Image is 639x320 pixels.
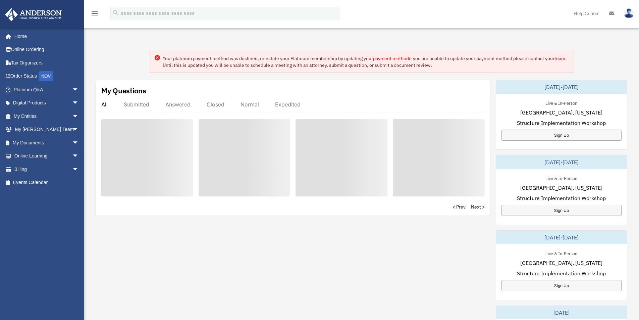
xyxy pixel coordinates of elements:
div: Live & In-Person [540,249,583,257]
a: Billingarrow_drop_down [5,163,89,176]
img: User Pic [624,8,634,18]
a: My [PERSON_NAME] Teamarrow_drop_down [5,123,89,136]
div: Live & In-Person [540,99,583,106]
a: < Prev [452,203,466,210]
div: [DATE]-[DATE] [496,80,627,94]
span: arrow_drop_down [72,123,86,137]
span: [GEOGRAPHIC_DATA], [US_STATE] [520,259,602,267]
div: Your platinum payment method was declined, reinstate your Platinum membership by updating your if... [163,55,569,68]
a: My Documentsarrow_drop_down [5,136,89,149]
a: Platinum Q&Aarrow_drop_down [5,83,89,96]
span: arrow_drop_down [72,163,86,176]
span: arrow_drop_down [72,136,86,150]
a: Sign Up [501,280,622,291]
span: Structure Implementation Workshop [517,194,606,202]
span: [GEOGRAPHIC_DATA], [US_STATE] [520,184,602,192]
a: Sign Up [501,130,622,141]
div: Normal [241,101,259,108]
span: [GEOGRAPHIC_DATA], [US_STATE] [520,108,602,117]
div: All [101,101,108,108]
span: Structure Implementation Workshop [517,119,606,127]
span: arrow_drop_down [72,149,86,163]
div: NEW [39,71,53,81]
div: My Questions [101,86,146,96]
div: Expedited [275,101,301,108]
span: arrow_drop_down [72,83,86,97]
a: Online Learningarrow_drop_down [5,149,89,163]
span: arrow_drop_down [72,96,86,110]
a: My Entitiesarrow_drop_down [5,109,89,123]
div: [DATE] [496,306,627,319]
a: Online Ordering [5,43,89,56]
span: Structure Implementation Workshop [517,269,606,277]
a: Digital Productsarrow_drop_down [5,96,89,110]
a: Home [5,30,86,43]
a: Events Calendar [5,176,89,189]
div: Submitted [124,101,149,108]
div: Answered [165,101,191,108]
div: [DATE]-[DATE] [496,155,627,169]
i: search [112,9,119,16]
img: Anderson Advisors Platinum Portal [3,8,64,21]
i: menu [91,9,99,17]
a: menu [91,12,99,17]
a: Order StatusNEW [5,70,89,83]
a: payment method [373,55,409,61]
a: Tax Organizers [5,56,89,70]
div: [DATE]-[DATE] [496,231,627,244]
div: Live & In-Person [540,174,583,181]
a: team [554,55,565,61]
div: Closed [207,101,224,108]
span: arrow_drop_down [72,109,86,123]
a: Sign Up [501,205,622,216]
a: Next > [471,203,485,210]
